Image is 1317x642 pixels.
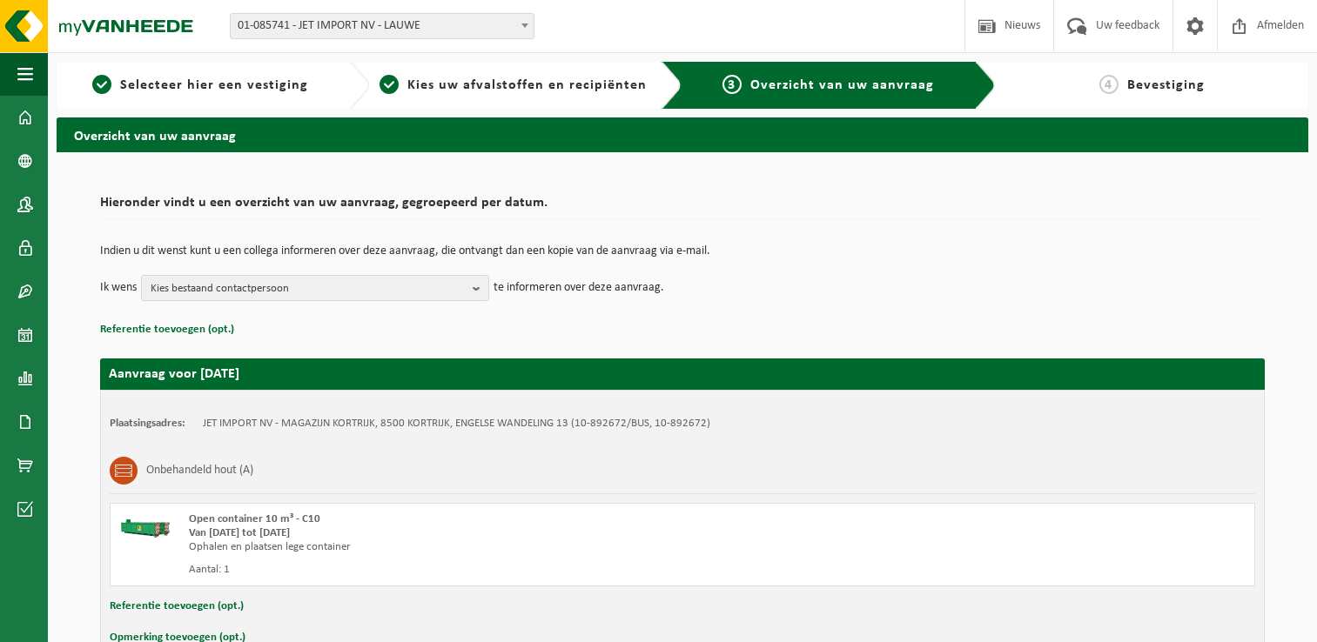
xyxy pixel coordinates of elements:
span: Kies bestaand contactpersoon [151,276,466,302]
strong: Plaatsingsadres: [110,418,185,429]
span: 3 [722,75,742,94]
a: 2Kies uw afvalstoffen en recipiënten [379,75,648,96]
span: Kies uw afvalstoffen en recipiënten [407,78,647,92]
span: 01-085741 - JET IMPORT NV - LAUWE [230,13,534,39]
button: Kies bestaand contactpersoon [141,275,489,301]
span: Open container 10 m³ - C10 [189,513,320,525]
a: 1Selecteer hier een vestiging [65,75,335,96]
div: Ophalen en plaatsen lege container [189,540,752,554]
strong: Van [DATE] tot [DATE] [189,527,290,538]
img: HK-XC-10-GN-00.png [119,512,171,538]
p: Ik wens [100,275,137,301]
p: Indien u dit wenst kunt u een collega informeren over deze aanvraag, die ontvangt dan een kopie v... [100,245,1265,257]
div: Aantal: 1 [189,563,752,577]
h2: Overzicht van uw aanvraag [57,117,1308,151]
span: Overzicht van uw aanvraag [750,78,934,92]
td: JET IMPORT NV - MAGAZIJN KORTRIJK, 8500 KORTRIJK, ENGELSE WANDELING 13 (10-892672/BUS, 10-892672) [203,417,710,431]
strong: Aanvraag voor [DATE] [109,367,239,381]
span: 4 [1099,75,1119,94]
span: Bevestiging [1127,78,1205,92]
p: te informeren over deze aanvraag. [494,275,664,301]
h3: Onbehandeld hout (A) [146,457,253,485]
span: Selecteer hier een vestiging [120,78,308,92]
span: 2 [380,75,399,94]
span: 1 [92,75,111,94]
button: Referentie toevoegen (opt.) [100,318,234,341]
button: Referentie toevoegen (opt.) [110,595,244,618]
span: 01-085741 - JET IMPORT NV - LAUWE [231,14,534,38]
h2: Hieronder vindt u een overzicht van uw aanvraag, gegroepeerd per datum. [100,196,1265,219]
